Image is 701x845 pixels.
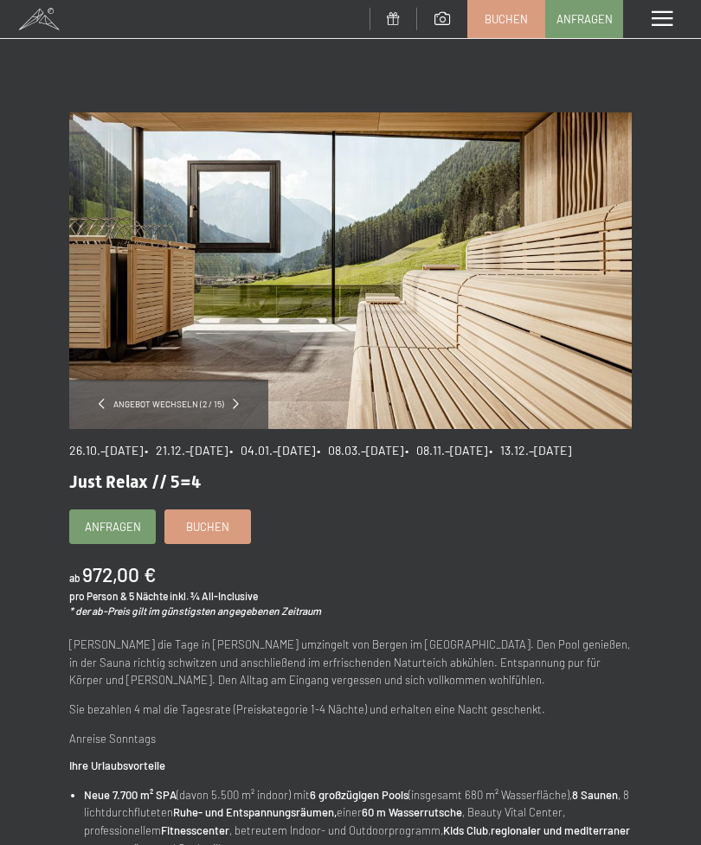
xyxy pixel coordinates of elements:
img: Just Relax // 5=4 [69,112,632,429]
span: • 08.03.–[DATE] [317,443,403,458]
strong: 6 großzügigen Pools [310,788,408,802]
span: • 08.11.–[DATE] [405,443,487,458]
span: Buchen [485,11,528,27]
strong: Neue 7.700 m² SPA [84,788,177,802]
span: Anfragen [556,11,613,27]
span: Buchen [186,519,229,535]
strong: 8 Saunen [572,788,618,802]
span: pro Person & [69,590,127,602]
span: 5 Nächte [129,590,168,602]
span: • 04.01.–[DATE] [229,443,315,458]
strong: Ihre Urlaubsvorteile [69,759,165,772]
span: • 13.12.–[DATE] [489,443,571,458]
a: Anfragen [546,1,622,37]
span: Angebot wechseln (2 / 15) [105,398,233,410]
a: Buchen [468,1,544,37]
p: Sie bezahlen 4 mal die Tagesrate (Preiskategorie 1-4 Nächte) und erhalten eine Nacht geschenkt. [69,701,632,719]
span: Anfragen [85,519,141,535]
span: • 21.12.–[DATE] [145,443,228,458]
em: * der ab-Preis gilt im günstigsten angegebenen Zeitraum [69,605,321,617]
p: Anreise Sonntags [69,730,632,748]
b: 972,00 € [82,562,156,586]
strong: Fitnesscenter [161,823,229,837]
strong: 60 m Wasserrutsche [362,805,462,819]
p: [PERSON_NAME] die Tage in [PERSON_NAME] umzingelt von Bergen im [GEOGRAPHIC_DATA]. Den Pool genie... [69,636,632,689]
a: Anfragen [70,510,155,543]
strong: Ruhe- und Entspannungsräumen, [173,805,337,819]
span: inkl. ¾ All-Inclusive [170,590,258,602]
span: ab [69,572,80,584]
span: 26.10.–[DATE] [69,443,143,458]
span: Just Relax // 5=4 [69,471,201,492]
strong: Kids Club [443,823,488,837]
a: Buchen [165,510,250,543]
